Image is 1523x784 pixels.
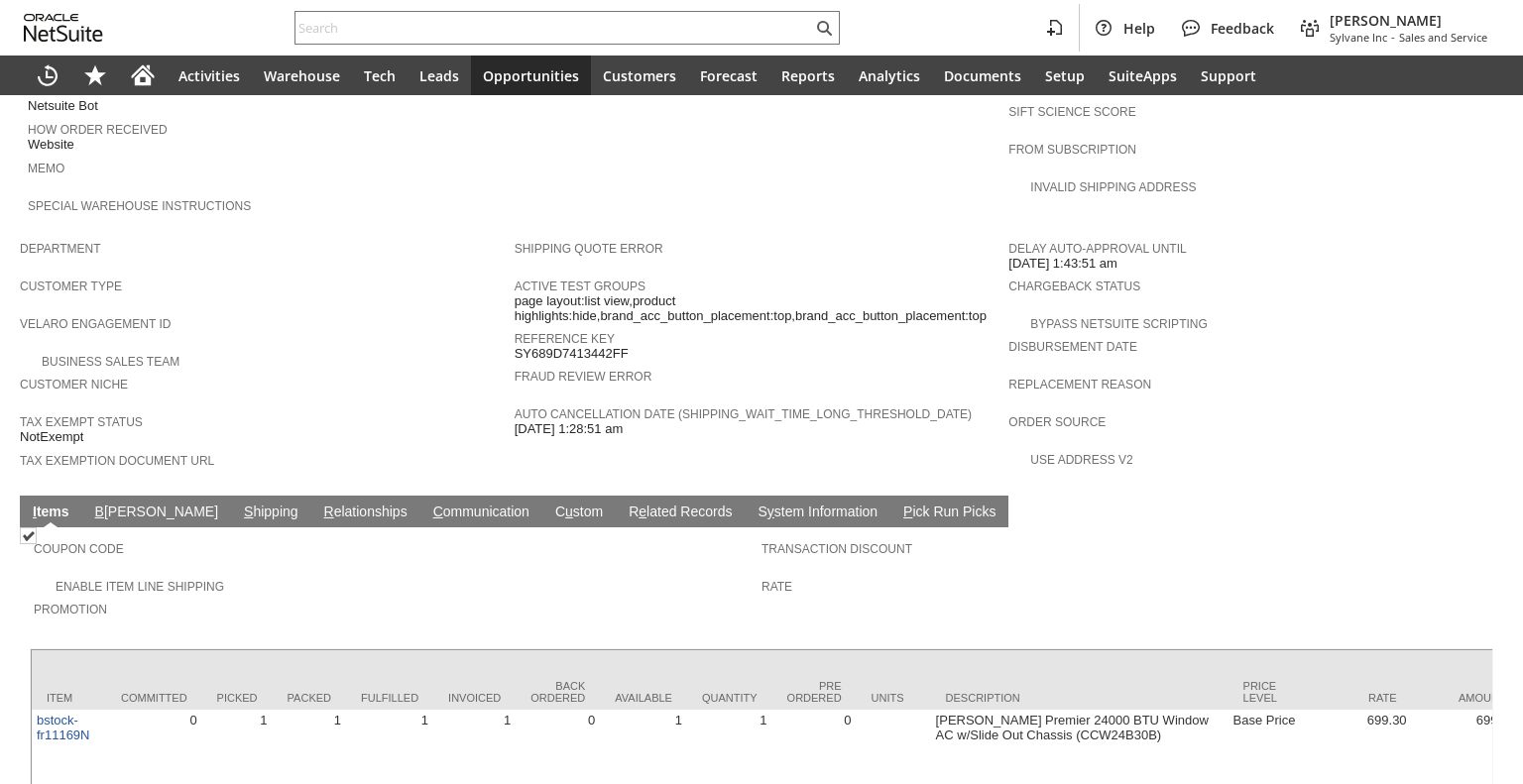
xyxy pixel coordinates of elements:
[515,280,645,293] a: Active Test Groups
[56,580,224,594] a: Enable Item Line Shipping
[550,504,608,522] a: Custom
[1330,30,1387,45] span: Sylvane Inc
[28,504,74,522] a: Items
[433,504,443,519] span: C
[1008,256,1117,272] span: [DATE] 1:43:51 am
[872,692,916,704] div: Units
[702,692,758,704] div: Quantity
[217,692,258,704] div: Picked
[565,504,573,519] span: u
[1467,500,1491,523] a: Unrolled view on
[1030,317,1207,331] a: Bypass NetSuite Scripting
[1211,19,1274,38] span: Feedback
[20,429,83,445] span: NotExempt
[1008,105,1135,119] a: Sift Science Score
[295,16,812,40] input: Search
[515,293,999,324] span: page layout:list view,product highlights:hide,brand_acc_button_placement:top,brand_acc_button_pla...
[1201,66,1256,85] span: Support
[767,504,774,519] span: y
[483,66,579,85] span: Opportunities
[121,692,187,704] div: Committed
[1030,453,1132,467] a: Use Address V2
[515,346,629,362] span: SY689D7413442FF
[47,692,91,704] div: Item
[20,317,171,331] a: Velaro Engagement ID
[167,56,252,95] a: Activities
[28,137,74,153] span: Website
[515,407,972,421] a: Auto Cancellation Date (shipping_wait_time_long_threshold_date)
[288,692,331,704] div: Packed
[24,14,103,42] svg: logo
[33,504,37,519] span: I
[1123,19,1155,38] span: Help
[591,56,688,95] a: Customers
[1243,680,1288,704] div: Price Level
[264,66,340,85] span: Warehouse
[419,66,459,85] span: Leads
[471,56,591,95] a: Opportunities
[1427,692,1506,704] div: Amount
[515,242,663,256] a: Shipping Quote Error
[361,692,418,704] div: Fulfilled
[20,242,101,256] a: Department
[639,504,646,519] span: e
[624,504,737,522] a: Related Records
[95,504,104,519] span: B
[1008,280,1140,293] a: Chargeback Status
[1318,692,1397,704] div: Rate
[20,378,128,392] a: Customer Niche
[1189,56,1268,95] a: Support
[428,504,534,522] a: Communication
[244,504,253,519] span: S
[1045,66,1085,85] span: Setup
[781,66,835,85] span: Reports
[847,56,932,95] a: Analytics
[83,63,107,87] svg: Shortcuts
[28,199,251,213] a: Special Warehouse Instructions
[1008,143,1136,157] a: From Subscription
[34,542,124,556] a: Coupon Code
[1399,30,1487,45] span: Sales and Service
[932,56,1033,95] a: Documents
[761,542,912,556] a: Transaction Discount
[252,56,352,95] a: Warehouse
[20,454,214,468] a: Tax Exemption Document URL
[615,692,672,704] div: Available
[515,421,624,437] span: [DATE] 1:28:51 am
[20,415,143,429] a: Tax Exempt Status
[1008,340,1137,354] a: Disbursement Date
[448,692,501,704] div: Invoiced
[898,504,1000,522] a: Pick Run Picks
[603,66,676,85] span: Customers
[1008,242,1186,256] a: Delay Auto-Approval Until
[515,332,615,346] a: Reference Key
[903,504,912,519] span: P
[1109,66,1177,85] span: SuiteApps
[364,66,396,85] span: Tech
[408,56,471,95] a: Leads
[769,56,847,95] a: Reports
[946,692,1214,704] div: Description
[178,66,240,85] span: Activities
[812,16,836,40] svg: Search
[530,680,585,704] div: Back Ordered
[1008,378,1151,392] a: Replacement reason
[1033,56,1097,95] a: Setup
[319,504,412,522] a: Relationships
[515,370,652,384] a: Fraud Review Error
[352,56,408,95] a: Tech
[753,504,882,522] a: System Information
[37,713,89,742] a: bstock-fr11169N
[1008,415,1106,429] a: Order Source
[700,66,758,85] span: Forecast
[34,603,107,616] a: Promotion
[20,527,37,544] img: Checked
[36,63,59,87] svg: Recent Records
[688,56,769,95] a: Forecast
[944,66,1021,85] span: Documents
[42,355,179,369] a: Business Sales Team
[28,123,168,137] a: How Order Received
[90,504,223,522] a: B[PERSON_NAME]
[324,504,334,519] span: R
[28,98,98,114] span: Netsuite Bot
